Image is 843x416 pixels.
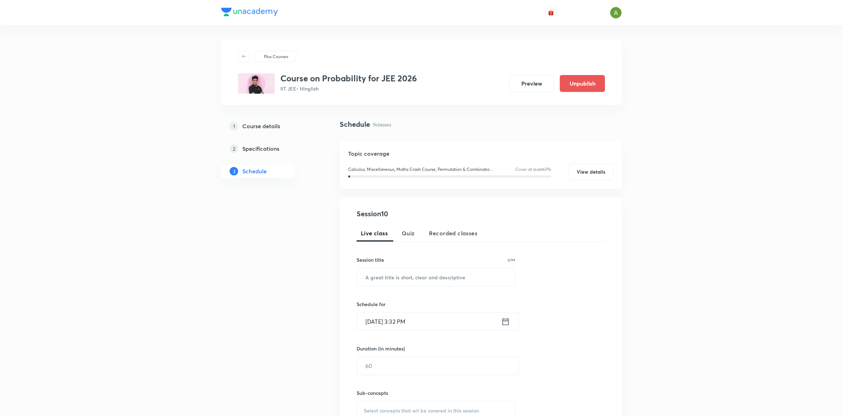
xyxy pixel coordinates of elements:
a: 2Specifications [221,142,317,156]
h6: Schedule for [357,300,515,308]
h6: Sub-concepts [357,389,515,397]
p: IIT JEE • Hinglish [280,85,417,92]
span: Select concepts that wil be covered in this session [364,408,479,414]
h5: Schedule [242,167,267,175]
span: Quiz [402,229,415,237]
h3: Course on Probability for JEE 2026 [280,73,417,83]
img: 056C3194-D7E2-454B-903C-A8955D398754_plus.png [238,73,275,94]
p: 0/99 [508,258,515,262]
h6: Duration (in minutes) [357,345,405,352]
h4: Session 10 [357,209,485,219]
img: avatar [548,10,554,16]
button: View details [568,163,613,180]
a: 1Course details [221,119,317,133]
button: Unpublish [560,75,605,92]
input: 60 [357,357,518,375]
p: 1 [230,122,238,130]
p: 9 classes [373,121,391,128]
p: Calculus, Miscellaneous, Maths Crash Course, Permutation & Combination, Probability [348,166,496,173]
h6: Session title [357,256,384,263]
h5: Course details [242,122,280,130]
img: Ajay A [610,7,622,19]
a: Company Logo [221,8,278,18]
p: 2 [230,144,238,153]
p: Cover at least 60 % [515,166,551,173]
h4: Schedule [340,119,370,130]
span: Recorded classes [429,229,477,237]
button: avatar [545,7,557,18]
input: A great title is short, clear and descriptive [357,268,515,286]
p: 3 [230,167,238,175]
img: Company Logo [221,8,278,16]
button: Preview [509,75,554,92]
h5: Specifications [242,144,279,153]
p: Plus Courses [264,53,288,60]
h5: Topic coverage [348,149,613,158]
span: Live class [361,229,388,237]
